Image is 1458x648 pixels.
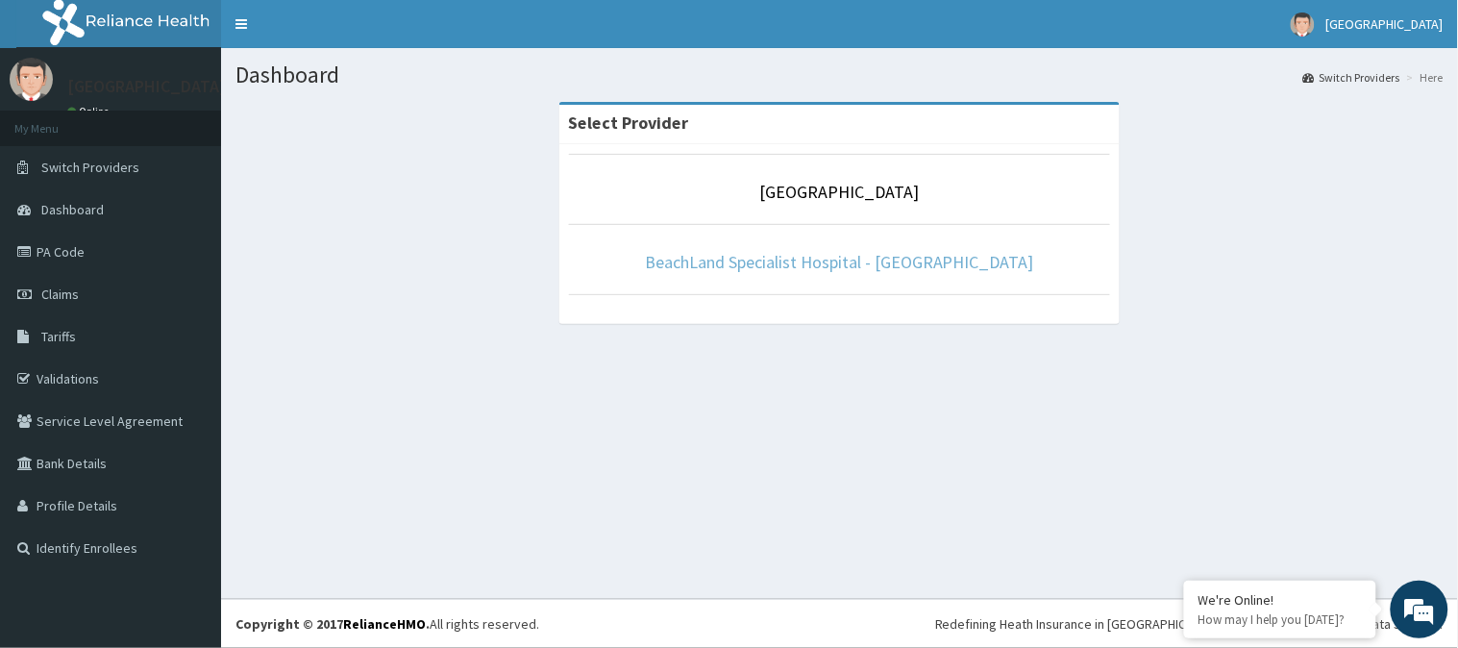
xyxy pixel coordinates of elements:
span: Switch Providers [41,159,139,176]
span: Claims [41,286,79,303]
img: User Image [10,58,53,101]
span: [GEOGRAPHIC_DATA] [1326,15,1444,33]
img: User Image [1291,12,1315,37]
p: [GEOGRAPHIC_DATA] [67,78,226,95]
footer: All rights reserved. [221,599,1458,648]
h1: Dashboard [235,62,1444,87]
a: BeachLand Specialist Hospital - [GEOGRAPHIC_DATA] [645,251,1034,273]
a: Switch Providers [1303,69,1400,86]
a: RelianceHMO [343,615,426,633]
strong: Copyright © 2017 . [235,615,430,633]
p: How may I help you today? [1199,611,1362,628]
strong: Select Provider [569,112,689,134]
span: Tariffs [41,328,76,345]
li: Here [1402,69,1444,86]
div: We're Online! [1199,591,1362,609]
a: Online [67,105,113,118]
a: [GEOGRAPHIC_DATA] [760,181,920,203]
span: Dashboard [41,201,104,218]
div: Redefining Heath Insurance in [GEOGRAPHIC_DATA] using Telemedicine and Data Science! [935,614,1444,634]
